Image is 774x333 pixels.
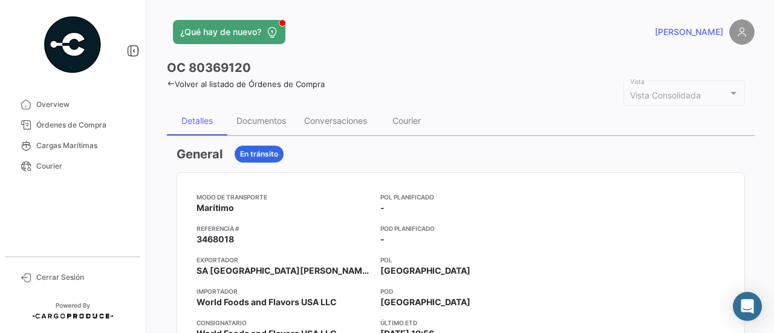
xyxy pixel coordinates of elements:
app-card-info-title: POL Planificado [380,192,548,202]
app-card-info-title: Último ETD [380,318,548,328]
span: Marítimo [197,202,234,214]
a: Órdenes de Compra [10,115,135,135]
a: Overview [10,94,135,115]
div: Courier [392,115,421,126]
span: SA [GEOGRAPHIC_DATA][PERSON_NAME] [197,265,371,277]
span: - [380,233,385,245]
app-card-info-title: POL [380,255,548,265]
div: Detalles [181,115,213,126]
h3: General [177,146,223,163]
app-card-info-title: Importador [197,286,371,296]
app-card-info-title: Consignatario [197,318,371,328]
span: - [380,202,385,214]
span: Courier [36,161,131,172]
span: Cerrar Sesión [36,272,131,283]
img: placeholder-user.png [729,19,755,45]
app-card-info-title: Modo de Transporte [197,192,371,202]
button: ¿Qué hay de nuevo? [173,20,285,44]
mat-select-trigger: Vista Consolidada [630,90,701,100]
span: ¿Qué hay de nuevo? [180,26,261,38]
app-card-info-title: Referencia # [197,224,371,233]
img: powered-by.png [42,15,103,75]
span: [GEOGRAPHIC_DATA] [380,296,470,308]
app-card-info-title: Exportador [197,255,371,265]
div: Conversaciones [304,115,367,126]
a: Cargas Marítimas [10,135,135,156]
span: En tránsito [240,149,278,160]
div: Abrir Intercom Messenger [733,292,762,321]
app-card-info-title: POD Planificado [380,224,548,233]
a: Courier [10,156,135,176]
div: Documentos [236,115,286,126]
span: Overview [36,99,131,110]
span: 3468018 [197,233,234,245]
span: World Foods and Flavors USA LLC [197,296,337,308]
span: [PERSON_NAME] [655,26,723,38]
span: Cargas Marítimas [36,140,131,151]
span: [GEOGRAPHIC_DATA] [380,265,470,277]
a: Volver al listado de Órdenes de Compra [167,79,325,89]
span: Órdenes de Compra [36,120,131,131]
app-card-info-title: POD [380,286,548,296]
h3: OC 80369120 [167,59,251,76]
